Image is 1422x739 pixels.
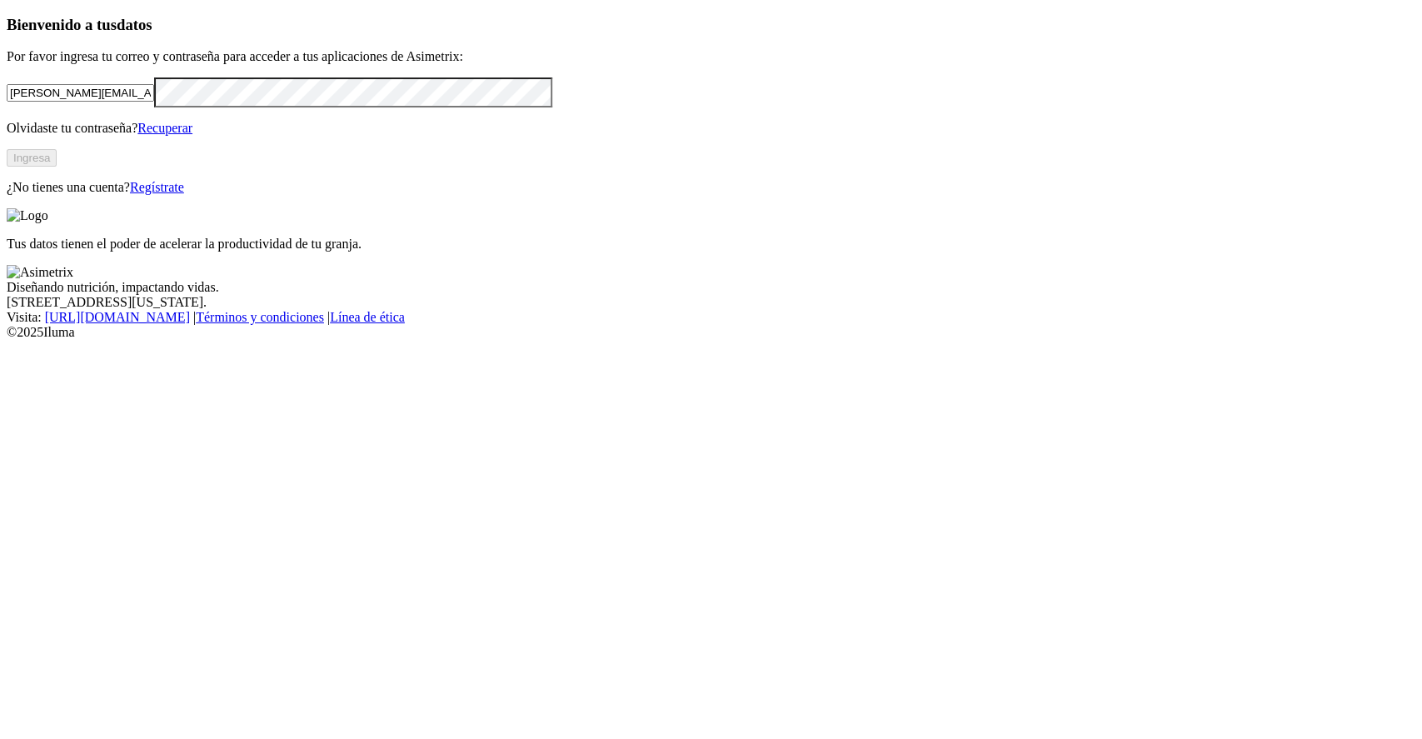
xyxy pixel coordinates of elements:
span: datos [117,16,152,33]
p: Olvidaste tu contraseña? [7,121,1415,136]
button: Ingresa [7,149,57,167]
div: Visita : | | [7,310,1415,325]
a: [URL][DOMAIN_NAME] [45,310,190,324]
input: Tu correo [7,84,154,102]
h3: Bienvenido a tus [7,16,1415,34]
a: Términos y condiciones [196,310,324,324]
p: Tus datos tienen el poder de acelerar la productividad de tu granja. [7,237,1415,252]
a: Regístrate [130,180,184,194]
p: Por favor ingresa tu correo y contraseña para acceder a tus aplicaciones de Asimetrix: [7,49,1415,64]
div: Diseñando nutrición, impactando vidas. [7,280,1415,295]
a: Recuperar [137,121,192,135]
img: Logo [7,208,48,223]
img: Asimetrix [7,265,73,280]
div: © 2025 Iluma [7,325,1415,340]
div: [STREET_ADDRESS][US_STATE]. [7,295,1415,310]
a: Línea de ética [330,310,405,324]
p: ¿No tienes una cuenta? [7,180,1415,195]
